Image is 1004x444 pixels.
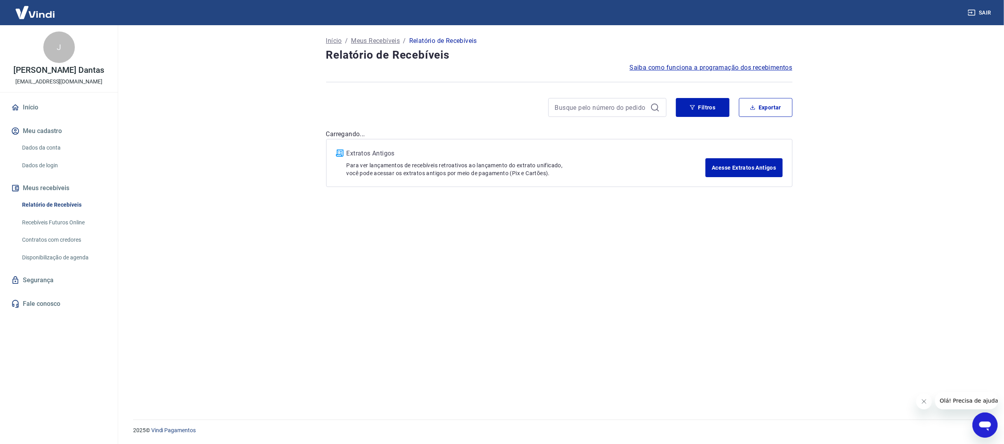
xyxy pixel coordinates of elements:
[326,36,342,46] a: Início
[326,47,792,63] h4: Relatório de Recebíveis
[630,63,792,72] a: Saiba como funciona a programação dos recebimentos
[336,150,343,157] img: ícone
[5,6,66,12] span: Olá! Precisa de ajuda?
[347,149,706,158] p: Extratos Antigos
[9,122,108,140] button: Meu cadastro
[555,102,647,113] input: Busque pelo número do pedido
[9,99,108,116] a: Início
[9,0,61,24] img: Vindi
[409,36,477,46] p: Relatório de Recebíveis
[345,36,348,46] p: /
[19,157,108,174] a: Dados de login
[13,66,104,74] p: [PERSON_NAME] Dantas
[19,215,108,231] a: Recebíveis Futuros Online
[19,197,108,213] a: Relatório de Recebíveis
[739,98,792,117] button: Exportar
[326,129,792,139] p: Carregando...
[9,179,108,197] button: Meus recebíveis
[403,36,406,46] p: /
[43,31,75,63] div: J
[19,140,108,156] a: Dados da conta
[972,413,998,438] iframe: Botão para abrir a janela de mensagens
[347,161,706,177] p: Para ver lançamentos de recebíveis retroativos ao lançamento do extrato unificado, você pode aces...
[19,232,108,248] a: Contratos com credores
[15,78,102,86] p: [EMAIL_ADDRESS][DOMAIN_NAME]
[676,98,729,117] button: Filtros
[133,426,985,435] p: 2025 ©
[19,250,108,266] a: Disponibilização de agenda
[9,272,108,289] a: Segurança
[9,295,108,313] a: Fale conosco
[705,158,782,177] a: Acesse Extratos Antigos
[916,394,932,409] iframe: Fechar mensagem
[151,427,196,433] a: Vindi Pagamentos
[351,36,400,46] a: Meus Recebíveis
[966,6,995,20] button: Sair
[935,392,998,409] iframe: Mensagem da empresa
